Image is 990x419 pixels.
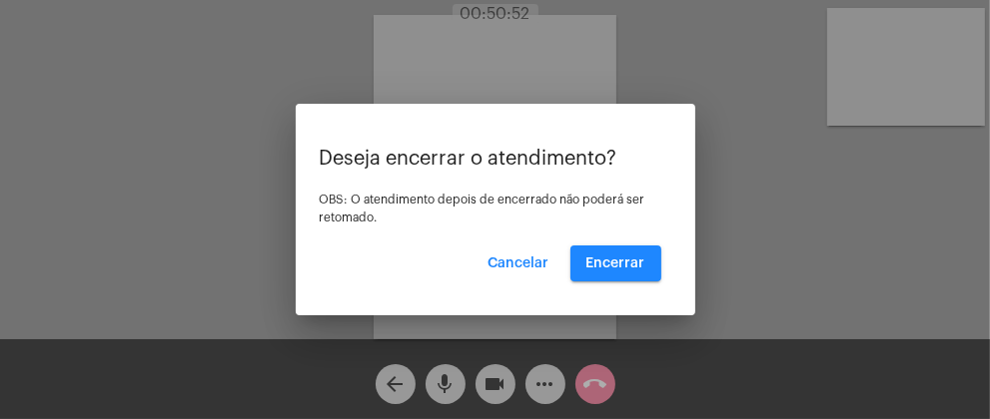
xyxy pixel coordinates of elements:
button: Cancelar [473,245,565,281]
span: Cancelar [489,256,549,270]
p: Deseja encerrar o atendimento? [320,148,671,170]
button: Encerrar [570,245,661,281]
span: Encerrar [586,256,645,270]
span: OBS: O atendimento depois de encerrado não poderá ser retomado. [320,194,645,223]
